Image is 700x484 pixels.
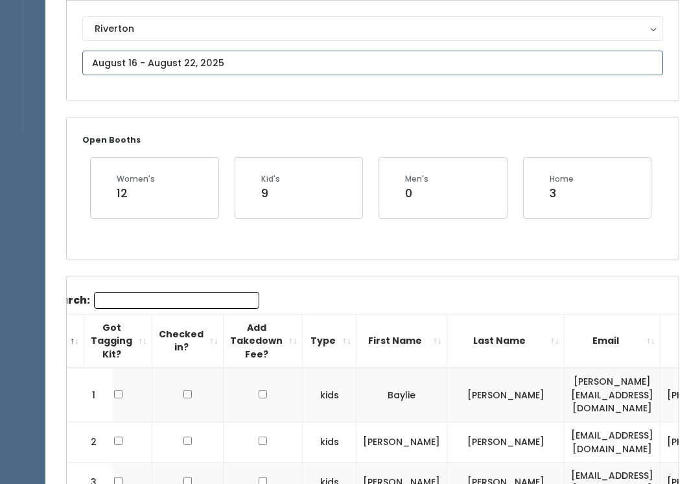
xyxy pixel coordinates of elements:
[356,368,447,422] td: Baylie
[550,185,574,202] div: 3
[47,292,259,309] label: Search:
[95,21,651,36] div: Riverton
[67,422,112,463] td: 2
[565,368,660,422] td: [PERSON_NAME][EMAIL_ADDRESS][DOMAIN_NAME]
[82,51,663,75] input: August 16 - August 22, 2025
[117,173,155,185] div: Women's
[261,173,280,185] div: Kid's
[67,368,112,422] td: 1
[303,422,356,463] td: kids
[94,292,259,309] input: Search:
[565,422,660,463] td: [EMAIL_ADDRESS][DOMAIN_NAME]
[84,314,152,368] th: Got Tagging Kit?: activate to sort column ascending
[117,185,155,202] div: 12
[224,314,303,368] th: Add Takedown Fee?: activate to sort column ascending
[356,422,447,463] td: [PERSON_NAME]
[82,16,663,41] button: Riverton
[82,134,141,145] small: Open Booths
[303,368,356,422] td: kids
[405,173,428,185] div: Men's
[152,314,224,368] th: Checked in?: activate to sort column ascending
[356,314,447,368] th: First Name: activate to sort column ascending
[405,185,428,202] div: 0
[447,422,565,463] td: [PERSON_NAME]
[565,314,660,368] th: Email: activate to sort column ascending
[550,173,574,185] div: Home
[447,368,565,422] td: [PERSON_NAME]
[303,314,356,368] th: Type: activate to sort column ascending
[447,314,565,368] th: Last Name: activate to sort column ascending
[261,185,280,202] div: 9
